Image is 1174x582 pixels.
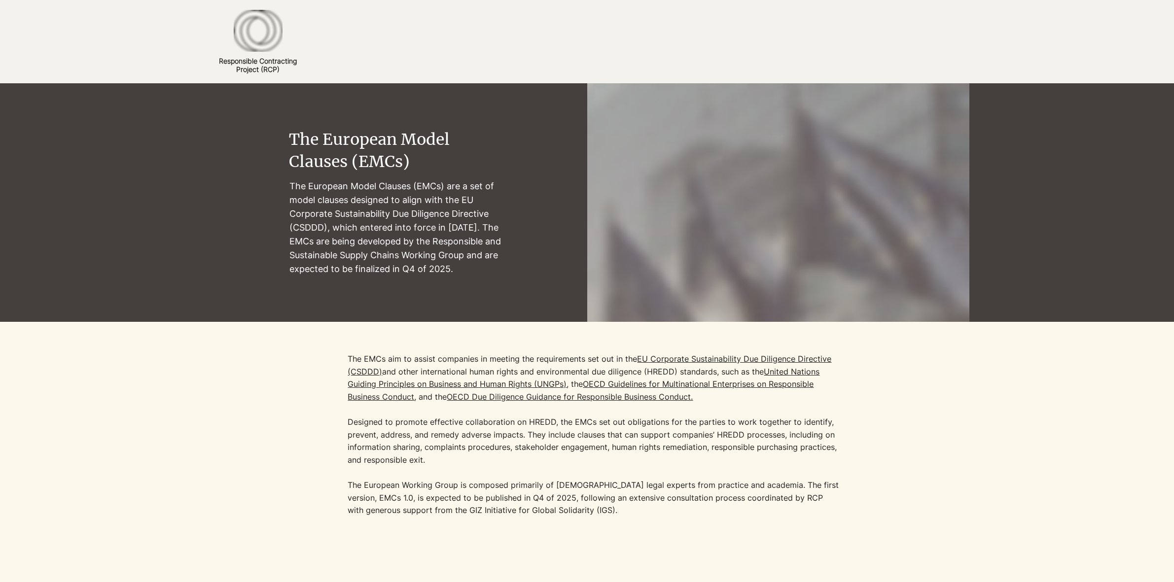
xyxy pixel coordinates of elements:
span: The European Model Clauses (EMCs) [289,130,450,171]
a: OECD Due Diligence Guidance for Responsible Business Conduct. [447,392,693,402]
p: The EMCs aim to assist companies in meeting the requirements set out in the and other internation... [348,353,841,466]
a: EU Corporate Sustainability Due Diligence Directive (CSDDD) [348,354,831,377]
a: OECD Guidelines for Multinational Enterprises on Responsible Business Conduct [348,379,814,402]
a: Responsible ContractingProject (RCP) [219,57,297,73]
img: pexels-marco-288924445-13153479_edited.jpg [587,83,969,442]
p: The European Working Group is composed primarily of [DEMOGRAPHIC_DATA] legal experts from practic... [348,479,841,517]
p: The European Model Clauses (EMCs) are a set of model clauses designed to align with the EU Corpor... [289,179,503,276]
